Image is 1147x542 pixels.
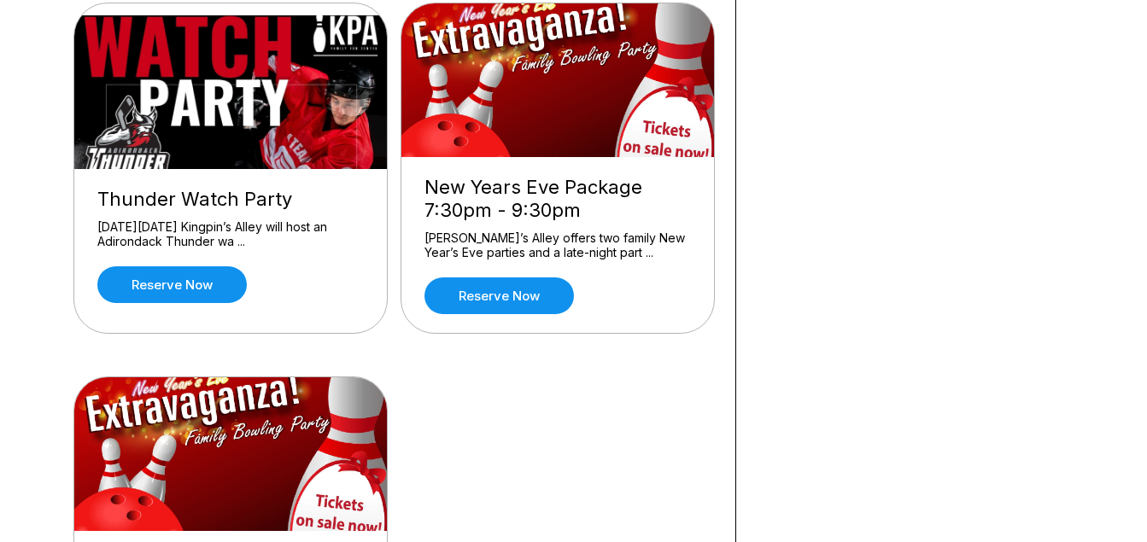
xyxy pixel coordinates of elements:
img: Thunder Watch Party [74,15,389,169]
div: [DATE][DATE] Kingpin’s Alley will host an Adirondack Thunder wa ... [97,219,364,249]
img: New Years Eve Package 7:30pm - 9:30pm [401,3,716,157]
div: New Years Eve Package 7:30pm - 9:30pm [424,176,691,222]
a: Reserve now [424,277,574,314]
div: [PERSON_NAME]’s Alley offers two family New Year’s Eve parties and a late-night part ... [424,230,691,260]
a: Reserve now [97,266,247,303]
div: Thunder Watch Party [97,188,364,211]
img: New Years Eve Package 5-7pm [74,377,389,531]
